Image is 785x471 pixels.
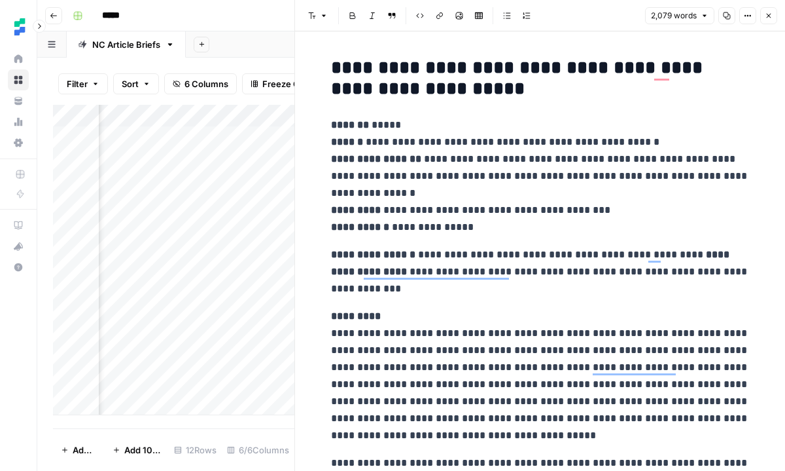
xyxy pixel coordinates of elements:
a: NC Article Briefs [67,31,186,58]
span: Add Row [73,443,97,457]
a: Browse [8,69,29,90]
button: Filter [58,73,108,94]
div: What's new? [9,236,28,256]
button: Help + Support [8,257,29,278]
span: 6 Columns [184,77,228,90]
div: NC Article Briefs [92,38,160,51]
button: Add 10 Rows [105,440,169,461]
span: 2,079 words [651,10,697,22]
button: Workspace: Ten Speed [8,10,29,43]
a: AirOps Academy [8,215,29,236]
button: Sort [113,73,159,94]
div: 6/6 Columns [222,440,294,461]
span: Add 10 Rows [124,443,161,457]
button: 6 Columns [164,73,237,94]
a: Usage [8,111,29,132]
span: Freeze Columns [262,77,330,90]
button: Freeze Columns [242,73,338,94]
span: Sort [122,77,139,90]
button: What's new? [8,236,29,257]
span: Filter [67,77,88,90]
a: Home [8,48,29,69]
a: Settings [8,132,29,153]
button: 2,079 words [645,7,714,24]
div: 12 Rows [169,440,222,461]
button: Add Row [53,440,105,461]
a: Your Data [8,90,29,111]
img: Ten Speed Logo [8,15,31,39]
